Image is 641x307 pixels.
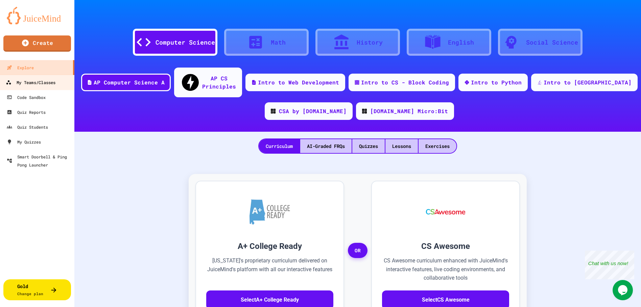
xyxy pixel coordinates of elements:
[382,240,509,252] h3: CS Awesome
[271,38,286,47] div: Math
[202,74,236,91] div: AP CS Principles
[357,38,383,47] div: History
[585,251,634,279] iframe: chat widget
[362,109,367,113] img: CODE_logo_RGB.png
[250,199,290,225] img: A+ College Ready
[352,139,385,153] div: Quizzes
[94,78,165,86] div: AP Computer Science A
[206,240,333,252] h3: A+ College Ready
[156,38,215,47] div: Computer Science
[6,78,55,87] div: My Teams/Classes
[7,7,68,24] img: logo-orange.svg
[7,93,46,101] div: Code Sandbox
[206,256,333,282] p: [US_STATE]'s proprietary curriculum delivered on JuiceMind's platform with all our interactive fe...
[259,139,300,153] div: Curriculum
[7,63,34,72] div: Explore
[448,38,474,47] div: English
[3,279,71,300] button: GoldChange plan
[544,78,632,86] div: Intro to [GEOGRAPHIC_DATA]
[7,138,41,146] div: My Quizzes
[361,78,449,86] div: Intro to CS - Block Coding
[300,139,352,153] div: AI-Graded FRQs
[419,139,456,153] div: Exercises
[370,107,448,115] div: [DOMAIN_NAME] Micro:Bit
[17,291,43,296] span: Change plan
[419,191,472,232] img: CS Awesome
[348,243,367,258] span: OR
[613,280,634,300] iframe: chat widget
[7,123,48,131] div: Quiz Students
[526,38,578,47] div: Social Science
[382,256,509,282] p: CS Awesome curriculum enhanced with JuiceMind's interactive features, live coding environments, a...
[3,35,71,52] a: Create
[279,107,347,115] div: CSA by [DOMAIN_NAME]
[7,108,46,116] div: Quiz Reports
[471,78,522,86] div: Intro to Python
[258,78,339,86] div: Intro to Web Development
[271,109,276,113] img: CODE_logo_RGB.png
[385,139,418,153] div: Lessons
[17,283,43,297] div: Gold
[7,153,72,169] div: Smart Doorbell & Ping Pong Launcher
